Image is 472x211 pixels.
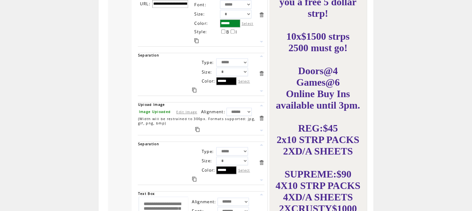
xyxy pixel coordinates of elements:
a: Delete this item [258,115,264,121]
span: Separation [138,142,159,146]
a: Move this item down [258,39,264,45]
span: Text Box [138,191,155,196]
a: Move this item up [258,102,264,108]
span: B [226,29,229,35]
a: Delete this item [258,159,264,165]
a: Delete this item [258,70,264,76]
span: Type: [201,60,214,65]
span: Size: [194,11,205,17]
span: Image Uploaded [139,110,171,114]
a: Move this item down [258,88,264,94]
span: Color: [201,78,215,84]
a: Duplicate this item [192,177,196,182]
span: Separation [138,53,159,57]
span: (Width will be restrained to 300px. Formats supported: jpg, gif, png, bmp) [138,117,255,125]
span: Alignment: [192,199,216,204]
a: Move this item up [258,191,264,197]
a: Delete this item [258,12,264,18]
a: Move this item down [258,177,264,183]
span: Color: [201,167,215,173]
a: Duplicate this item [192,88,196,92]
a: Move this item down [258,128,264,133]
span: Style: [194,29,207,34]
span: Size: [201,158,212,164]
span: Color: [194,20,208,26]
a: Duplicate this item [194,38,199,43]
a: Duplicate this item [195,127,200,132]
span: I [236,29,237,35]
span: Font: [194,2,206,7]
span: Type: [201,149,214,154]
a: Edit Image [176,110,197,114]
label: Select [238,168,250,173]
span: URL: [140,1,150,7]
span: Upload Image [138,102,165,107]
span: Size: [201,69,212,75]
label: Select [238,79,250,83]
a: Move this item up [258,142,264,148]
span: Alignment: [201,109,225,114]
label: Select [242,21,254,26]
a: Move this item up [258,53,264,59]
